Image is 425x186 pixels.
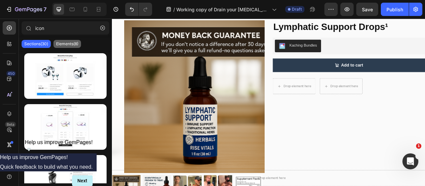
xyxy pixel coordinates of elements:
[386,6,403,13] div: Publish
[416,143,421,149] span: 1
[6,71,16,76] div: 450
[173,6,175,13] span: /
[212,31,220,39] img: KachingBundles.png
[292,6,302,12] span: Draft
[112,19,425,186] iframe: To enrich screen reader interactions, please activate Accessibility in Grammarly extension settings
[5,122,16,127] div: Beta
[381,3,409,16] button: Publish
[3,3,49,16] button: 7
[356,3,378,16] button: Save
[205,51,398,69] button: Add to cart
[43,5,46,13] p: 7
[24,41,48,47] p: Sections(30)
[25,139,93,145] span: Help us improve GemPages!
[218,84,253,89] div: Drop element here
[362,7,373,12] span: Save
[22,21,109,35] input: Search Sections & Elements
[205,2,398,19] h2: Lymphatic Support Drops¹
[402,153,418,169] iframe: Intercom live chat
[226,31,261,38] div: Kaching Bundles
[278,84,313,89] div: Drop element here
[176,6,269,13] span: Working copy of Drain your [MEDICAL_DATA]
[292,55,319,65] div: Add to cart
[125,3,152,16] div: Undo/Redo
[25,139,93,153] button: Show survey - Help us improve GemPages!
[56,41,78,47] p: Elements(8)
[207,27,266,43] button: Kaching Bundles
